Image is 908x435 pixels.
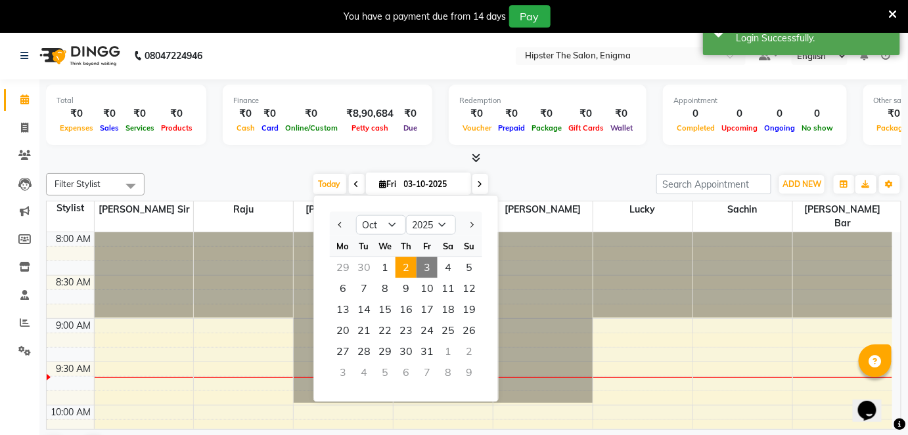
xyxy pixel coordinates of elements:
[335,215,346,236] button: Previous month
[656,174,771,194] input: Search Appointment
[761,106,798,121] div: 0
[332,362,353,383] div: Monday, November 3, 2025
[417,278,438,299] div: Friday, October 10, 2025
[375,278,396,299] div: Wednesday, October 8, 2025
[417,236,438,257] div: Fr
[233,95,422,106] div: Finance
[258,123,282,133] span: Card
[459,299,480,320] span: 19
[509,5,551,28] button: Pay
[122,106,158,121] div: ₹0
[353,278,375,299] span: 7
[332,299,353,320] span: 13
[673,95,836,106] div: Appointment
[417,257,438,278] div: Friday, October 3, 2025
[332,341,353,362] span: 27
[353,236,375,257] div: Tu
[417,320,438,341] div: Friday, October 24, 2025
[375,341,396,362] span: 29
[375,341,396,362] div: Wednesday, October 29, 2025
[406,215,456,235] select: Select year
[438,278,459,299] div: Saturday, October 11, 2025
[396,257,417,278] div: Thursday, October 2, 2025
[47,201,94,215] div: Stylist
[396,278,417,299] span: 9
[233,106,258,121] div: ₹0
[459,236,480,257] div: Su
[459,123,495,133] span: Voucher
[57,95,196,106] div: Total
[417,299,438,320] div: Friday, October 17, 2025
[417,341,438,362] span: 31
[375,299,396,320] div: Wednesday, October 15, 2025
[438,320,459,341] div: Saturday, October 25, 2025
[565,123,607,133] span: Gift Cards
[438,299,459,320] div: Saturday, October 18, 2025
[55,178,101,189] span: Filter Stylist
[400,175,466,194] input: 2025-10-03
[853,383,895,422] iframe: chat widget
[233,123,258,133] span: Cash
[438,362,459,383] div: Saturday, November 8, 2025
[459,299,480,320] div: Sunday, October 19, 2025
[375,278,396,299] span: 8
[282,106,341,121] div: ₹0
[49,405,94,419] div: 10:00 AM
[400,123,420,133] span: Due
[194,201,293,218] span: Raju
[348,123,392,133] span: Petty cash
[375,299,396,320] span: 15
[779,175,825,194] button: ADD NEW
[459,257,480,278] span: 5
[95,201,194,218] span: [PERSON_NAME] sir
[673,123,718,133] span: Completed
[783,179,821,189] span: ADD NEW
[438,278,459,299] span: 11
[332,236,353,257] div: Mo
[332,341,353,362] div: Monday, October 27, 2025
[673,106,718,121] div: 0
[97,106,122,121] div: ₹0
[459,278,480,299] div: Sunday, October 12, 2025
[399,106,422,121] div: ₹0
[375,362,396,383] div: Wednesday, November 5, 2025
[344,10,507,24] div: You have a payment due from 14 days
[145,37,202,74] b: 08047224946
[593,201,692,218] span: Lucky
[396,257,417,278] span: 2
[438,236,459,257] div: Sa
[294,201,393,218] span: [PERSON_NAME]
[417,362,438,383] div: Friday, November 7, 2025
[341,106,399,121] div: ₹8,90,684
[332,278,353,299] span: 6
[459,341,480,362] div: Sunday, November 2, 2025
[438,320,459,341] span: 25
[793,201,892,232] span: [PERSON_NAME] bar
[607,123,636,133] span: Wallet
[34,37,124,74] img: logo
[718,123,761,133] span: Upcoming
[353,299,375,320] span: 14
[761,123,798,133] span: Ongoing
[438,257,459,278] div: Saturday, October 4, 2025
[438,257,459,278] span: 4
[375,320,396,341] div: Wednesday, October 22, 2025
[798,106,836,121] div: 0
[54,319,94,333] div: 9:00 AM
[396,341,417,362] span: 30
[459,278,480,299] span: 12
[396,320,417,341] div: Thursday, October 23, 2025
[54,362,94,376] div: 9:30 AM
[417,299,438,320] span: 17
[313,174,346,194] span: Today
[495,123,528,133] span: Prepaid
[396,299,417,320] div: Thursday, October 16, 2025
[495,106,528,121] div: ₹0
[353,278,375,299] div: Tuesday, October 7, 2025
[375,236,396,257] div: We
[417,341,438,362] div: Friday, October 31, 2025
[158,123,196,133] span: Products
[459,320,480,341] span: 26
[353,341,375,362] div: Tuesday, October 28, 2025
[528,106,565,121] div: ₹0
